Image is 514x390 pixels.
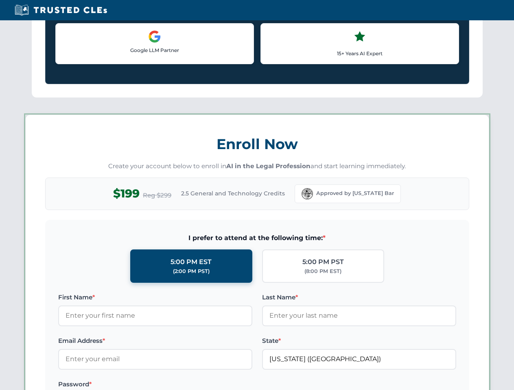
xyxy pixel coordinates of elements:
label: First Name [58,292,252,302]
span: 2.5 General and Technology Credits [181,189,285,198]
label: Last Name [262,292,456,302]
div: 5:00 PM EST [171,257,212,267]
label: State [262,336,456,346]
p: 15+ Years AI Expert [267,50,452,57]
input: Enter your first name [58,305,252,326]
h3: Enroll Now [45,131,469,157]
input: Enter your last name [262,305,456,326]
p: Create your account below to enroll in and start learning immediately. [45,162,469,171]
div: 5:00 PM PST [302,257,344,267]
span: Approved by [US_STATE] Bar [316,189,394,197]
input: Enter your email [58,349,252,369]
div: (2:00 PM PST) [173,267,210,275]
label: Email Address [58,336,252,346]
span: I prefer to attend at the following time: [58,233,456,243]
img: Google [148,30,161,43]
p: Google LLM Partner [62,46,247,54]
span: Reg $299 [143,191,171,200]
img: Trusted CLEs [12,4,109,16]
input: Florida (FL) [262,349,456,369]
label: Password [58,379,252,389]
strong: AI in the Legal Profession [226,162,311,170]
div: (8:00 PM EST) [304,267,341,275]
span: $199 [113,184,140,203]
img: Florida Bar [302,188,313,199]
